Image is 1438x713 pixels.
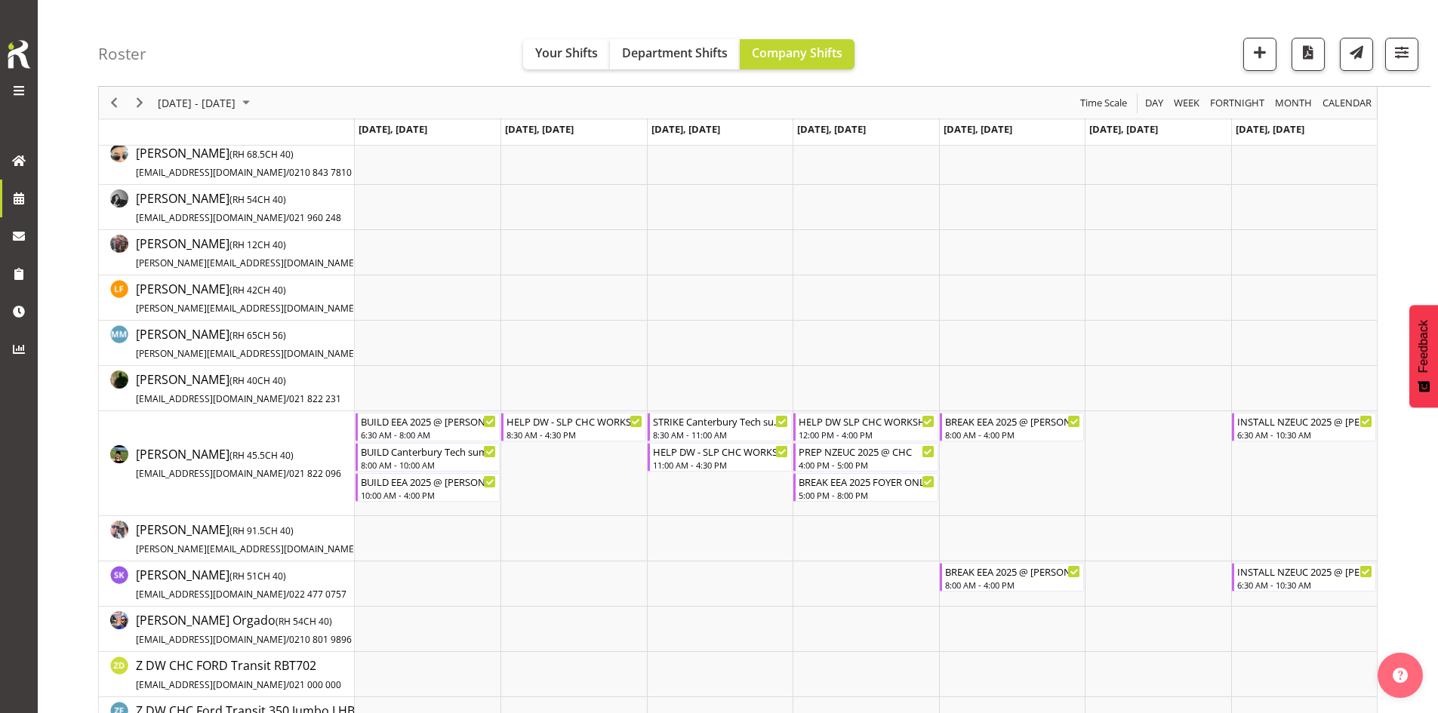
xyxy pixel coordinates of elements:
[136,145,352,180] span: [PERSON_NAME]
[361,459,496,471] div: 8:00 AM - 10:00 AM
[1078,94,1130,112] button: Time Scale
[99,652,355,697] td: Z DW CHC FORD Transit RBT702 resource
[648,443,792,472] div: Rosey McKimmie"s event - HELP DW - SLP CHC WORKSHOP Begin From Wednesday, September 10, 2025 at 1...
[229,148,294,161] span: ( CH 40)
[1209,94,1266,112] span: Fortnight
[653,459,788,471] div: 11:00 AM - 4:30 PM
[799,444,934,459] div: PREP NZEUC 2025 @ CHC
[136,612,352,647] span: [PERSON_NAME] Orgado
[740,39,854,69] button: Company Shifts
[797,122,866,136] span: [DATE], [DATE]
[232,284,257,297] span: RH 42
[1172,94,1201,112] span: Week
[286,678,289,691] span: /
[289,392,341,405] span: 021 822 231
[99,140,355,185] td: Aof Anujarawat resource
[752,45,842,61] span: Company Shifts
[1232,563,1376,592] div: Stuart Korunic"s event - INSTALL NZEUC 2025 @ Te Pae On Site @ 0700 Begin From Sunday, September ...
[232,238,257,251] span: RH 12
[136,371,341,406] span: [PERSON_NAME]
[945,429,1080,441] div: 8:00 AM - 4:00 PM
[156,94,257,112] button: September 08 - 14, 2025
[1237,579,1372,591] div: 6:30 AM - 10:30 AM
[136,326,412,361] span: [PERSON_NAME]
[535,45,598,61] span: Your Shifts
[289,166,352,179] span: 0210 843 7810
[1089,122,1158,136] span: [DATE], [DATE]
[136,566,346,602] a: [PERSON_NAME](RH 51CH 40)[EMAIL_ADDRESS][DOMAIN_NAME]/022 477 0757
[136,257,357,269] span: [PERSON_NAME][EMAIL_ADDRESS][DOMAIN_NAME]
[136,325,412,361] a: [PERSON_NAME](RH 65CH 56)[PERSON_NAME][EMAIL_ADDRESS][DOMAIN_NAME]
[940,563,1084,592] div: Stuart Korunic"s event - BREAK EEA 2025 @ Te Pae On Site @ 0830 Begin From Friday, September 12, ...
[98,45,146,63] h4: Roster
[289,467,341,480] span: 021 822 096
[610,39,740,69] button: Department Shifts
[507,413,642,429] div: HELP DW - SLP CHC WORKSHOP - ON CALL FOR EEA -
[99,411,355,516] td: Rosey McKimmie resource
[1172,94,1202,112] button: Timeline Week
[229,570,286,582] span: ( CH 40)
[136,542,357,555] span: [PERSON_NAME][EMAIL_ADDRESS][DOMAIN_NAME]
[523,39,610,69] button: Your Shifts
[232,193,257,206] span: RH 54
[1320,94,1375,112] button: Month
[651,122,720,136] span: [DATE], [DATE]
[945,564,1080,579] div: BREAK EEA 2025 @ [PERSON_NAME] On Site @ 0830
[279,615,303,628] span: RH 54
[289,678,341,691] span: 021 000 000
[136,521,412,557] a: [PERSON_NAME](RH 91.5CH 40)[PERSON_NAME][EMAIL_ADDRESS][DOMAIN_NAME]
[1273,94,1313,112] span: Month
[99,321,355,366] td: Matt McFarlane resource
[361,429,496,441] div: 6:30 AM - 8:00 AM
[653,444,788,459] div: HELP DW - SLP CHC WORKSHOP
[136,392,286,405] span: [EMAIL_ADDRESS][DOMAIN_NAME]
[622,45,728,61] span: Department Shifts
[1385,38,1418,71] button: Filter Shifts
[286,588,289,601] span: /
[356,473,500,502] div: Rosey McKimmie"s event - BUILD EEA 2025 @ Te Pae On Site @ 0700 Begin From Monday, September 8, 2...
[156,94,237,112] span: [DATE] - [DATE]
[505,122,574,136] span: [DATE], [DATE]
[136,467,286,480] span: [EMAIL_ADDRESS][DOMAIN_NAME]
[799,459,934,471] div: 4:00 PM - 5:00 PM
[289,633,352,646] span: 0210 801 9896
[136,678,286,691] span: [EMAIL_ADDRESS][DOMAIN_NAME]
[1079,94,1129,112] span: Time Scale
[501,413,645,441] div: Rosey McKimmie"s event - HELP DW - SLP CHC WORKSHOP - ON CALL FOR EEA - Begin From Tuesday, Septe...
[286,392,289,405] span: /
[1243,38,1276,71] button: Add a new shift
[361,474,496,489] div: BUILD EEA 2025 @ [PERSON_NAME] On Site @ 0700
[1237,564,1372,579] div: INSTALL NZEUC 2025 @ [PERSON_NAME] On Site @ 0700
[232,148,265,161] span: RH 68.5
[356,413,500,441] div: Rosey McKimmie"s event - BUILD EEA 2025 @ Te Pae On Site @ 0700 Begin From Monday, September 8, 2...
[793,443,938,472] div: Rosey McKimmie"s event - PREP NZEUC 2025 @ CHC Begin From Thursday, September 11, 2025 at 4:00:00...
[99,275,355,321] td: Lance Ferguson resource
[136,144,352,180] a: [PERSON_NAME](RH 68.5CH 40)[EMAIL_ADDRESS][DOMAIN_NAME]/0210 843 7810
[229,449,294,462] span: ( CH 40)
[136,446,341,481] span: [PERSON_NAME]
[136,611,352,647] a: [PERSON_NAME] Orgado(RH 54CH 40)[EMAIL_ADDRESS][DOMAIN_NAME]/0210 801 9896
[286,211,289,224] span: /
[104,94,125,112] button: Previous
[361,413,496,429] div: BUILD EEA 2025 @ [PERSON_NAME] On Site @ 0700
[361,489,496,501] div: 10:00 AM - 4:00 PM
[945,413,1080,429] div: BREAK EEA 2025 @ [PERSON_NAME] On Site @ 0830
[136,190,341,225] span: [PERSON_NAME]
[229,238,286,251] span: ( CH 40)
[229,193,286,206] span: ( CH 40)
[136,166,286,179] span: [EMAIL_ADDRESS][DOMAIN_NAME]
[799,429,934,441] div: 12:00 PM - 4:00 PM
[793,413,938,441] div: Rosey McKimmie"s event - HELP DW SLP CHC WORKSHOP Begin From Thursday, September 11, 2025 at 12:0...
[232,329,257,342] span: RH 65
[648,413,792,441] div: Rosey McKimmie"s event - STRIKE Canterbury Tech summit 2025 @ Te Pae On Site @ 0900 Begin From We...
[229,524,294,537] span: ( CH 40)
[286,166,289,179] span: /
[136,370,341,407] a: [PERSON_NAME](RH 40CH 40)[EMAIL_ADDRESS][DOMAIN_NAME]/021 822 231
[229,374,286,387] span: ( CH 40)
[289,588,346,601] span: 022 477 0757
[99,366,355,411] td: Micah Hetrick resource
[136,281,412,315] span: [PERSON_NAME]
[136,656,341,693] a: Z DW CHC FORD Transit RBT702[EMAIL_ADDRESS][DOMAIN_NAME]/021 000 000
[136,347,357,360] span: [PERSON_NAME][EMAIL_ADDRESS][DOMAIN_NAME]
[1417,320,1430,373] span: Feedback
